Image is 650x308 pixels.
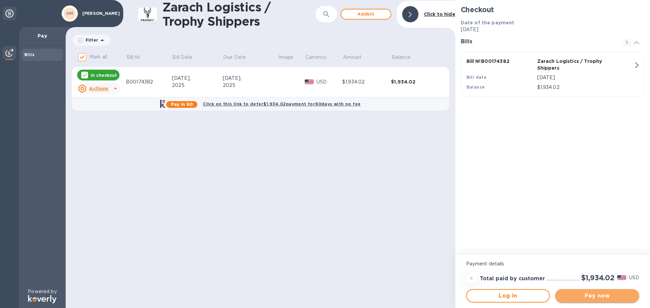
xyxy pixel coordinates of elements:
[472,292,544,300] span: Log in
[623,39,631,47] span: 1
[172,54,201,61] span: Bill Date
[223,54,246,61] p: Due Date
[581,274,614,282] h2: $1,934.02
[467,85,485,90] b: Balance
[537,84,633,91] p: $1,934.02
[480,276,545,282] h3: Total paid by customer
[127,54,140,61] p: Bill №
[461,52,645,97] button: Bill №B00174382Zarach Logistics / Trophy ShippersBill date[DATE]Balance$1,934.02
[461,26,645,33] p: [DATE]
[24,32,60,39] p: Pay
[617,275,626,280] img: USD
[203,101,361,106] b: Click on this link to defer $1,934.02 payment for 60 days with no fee
[66,11,73,16] b: NM
[467,58,535,65] p: Bill № B00174382
[83,37,98,43] p: Filter
[461,5,645,14] h2: Checkout
[317,78,342,86] p: USD
[126,78,172,86] div: B00174382
[172,82,223,89] div: 2025
[461,39,615,45] h3: Bills
[89,53,107,61] p: Mark all
[392,54,419,61] span: Balance
[305,79,314,84] img: USD
[343,54,362,61] p: Amount
[466,289,550,303] button: Log in
[223,82,278,89] div: 2025
[28,295,57,303] img: Logo
[127,54,149,61] span: Bill №
[391,78,440,85] div: $1,934.02
[223,54,255,61] span: Due Date
[466,273,477,284] div: =
[347,10,385,18] span: Add bill
[537,74,633,81] p: [DATE]
[305,54,326,61] p: Currency
[537,58,605,71] p: Zarach Logistics / Trophy Shippers
[461,20,515,25] b: Date of the payment
[343,54,371,61] span: Amount
[424,11,455,17] b: Click to hide
[555,289,639,303] button: Pay now
[28,288,57,295] p: Powered by
[172,75,223,82] div: [DATE],
[629,274,639,281] p: USD
[172,54,192,61] p: Bill Date
[171,102,193,107] b: Pay in 60
[24,52,35,57] b: Bills
[82,11,116,16] p: [PERSON_NAME]
[561,292,634,300] span: Pay now
[392,54,411,61] p: Balance
[91,72,117,78] p: In checkout
[278,54,293,61] p: Image
[342,78,391,86] div: $1,934.02
[466,260,639,267] p: Payment details
[341,9,391,20] button: Addbill
[89,86,108,91] u: Actions
[467,75,487,80] b: Bill date
[223,75,278,82] div: [DATE],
